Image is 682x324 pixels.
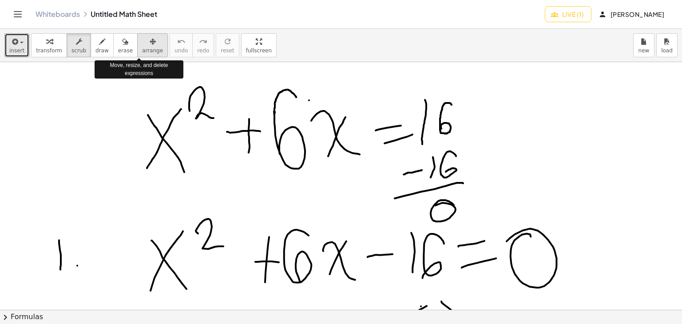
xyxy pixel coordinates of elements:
span: [PERSON_NAME] [600,10,664,18]
span: transform [36,47,62,54]
span: Live (1) [552,10,584,18]
span: insert [9,47,24,54]
button: insert [4,33,29,57]
div: Move, resize, and delete expressions [95,60,183,78]
span: redo [197,47,209,54]
span: fullscreen [246,47,272,54]
span: draw [95,47,109,54]
button: [PERSON_NAME] [593,6,671,22]
button: undoundo [170,33,193,57]
button: refreshreset [216,33,239,57]
i: redo [199,36,207,47]
span: erase [118,47,133,54]
button: load [656,33,678,57]
span: arrange [142,47,163,54]
span: scrub [71,47,86,54]
span: reset [221,47,234,54]
button: erase [113,33,138,57]
button: fullscreen [241,33,277,57]
button: transform [31,33,67,57]
i: undo [177,36,186,47]
button: Toggle navigation [11,7,25,21]
button: draw [91,33,114,57]
button: new [633,33,654,57]
a: Whiteboards [36,10,80,19]
button: redoredo [192,33,214,57]
i: refresh [223,36,232,47]
span: undo [174,47,188,54]
button: Live (1) [545,6,591,22]
span: load [661,47,673,54]
span: new [638,47,650,54]
button: arrange [137,33,168,57]
button: scrub [67,33,91,57]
